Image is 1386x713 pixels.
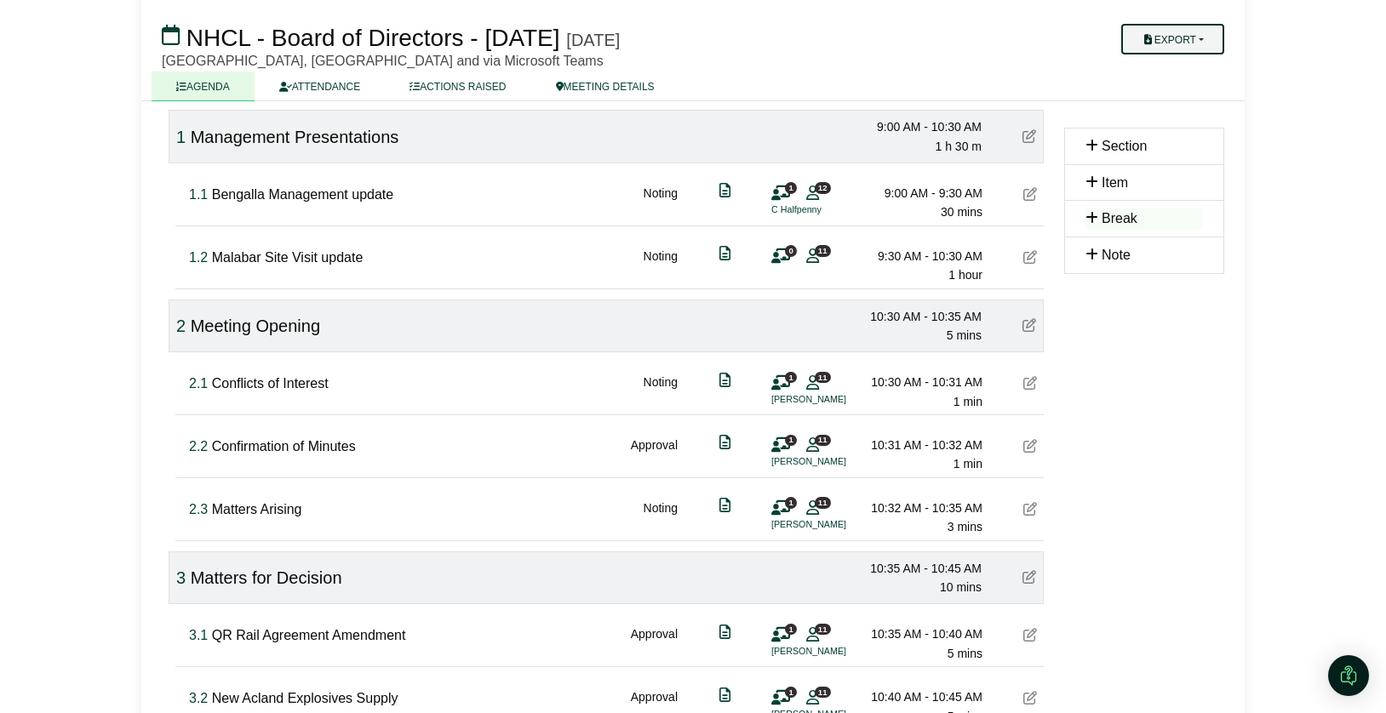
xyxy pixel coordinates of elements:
[186,25,560,51] span: NHCL - Board of Directors - [DATE]
[941,205,982,219] span: 30 mins
[771,644,899,659] li: [PERSON_NAME]
[948,520,982,533] span: 3 mins
[815,497,831,508] span: 11
[212,187,394,202] span: Bengalla Management update
[785,245,797,256] span: 0
[644,499,678,537] div: Noting
[631,625,678,663] div: Approval
[863,184,982,202] div: 9:00 AM - 9:30 AM
[189,628,208,642] span: Click to fine tune number
[815,182,831,193] span: 12
[644,373,678,411] div: Noting
[191,568,342,587] span: Matters for Decision
[212,502,302,516] span: Matters Arising
[771,392,899,407] li: [PERSON_NAME]
[189,502,208,516] span: Click to fine tune number
[863,687,982,706] div: 10:40 AM - 10:45 AM
[531,71,679,101] a: MEETING DETAILS
[771,454,899,469] li: [PERSON_NAME]
[771,517,899,532] li: [PERSON_NAME]
[947,328,982,342] span: 5 mins
[815,624,831,635] span: 11
[631,436,678,474] div: Approval
[566,30,620,50] div: [DATE]
[863,625,982,643] div: 10:35 AM - 10:40 AM
[862,559,982,578] div: 10:35 AM - 10:45 AM
[815,245,831,256] span: 11
[815,372,831,383] span: 11
[785,435,797,446] span: 1
[863,373,982,391] div: 10:30 AM - 10:31 AM
[862,307,982,326] div: 10:30 AM - 10:35 AM
[1102,139,1147,153] span: Section
[1102,211,1137,225] span: Break
[1328,655,1369,696] div: Open Intercom Messenger
[940,580,982,594] span: 10 mins
[152,71,255,101] a: AGENDA
[385,71,530,101] a: ACTIONS RAISED
[189,376,208,391] span: Click to fine tune number
[954,395,982,408] span: 1 min
[1121,24,1224,54] button: Export
[948,647,982,660] span: 5 mins
[176,128,186,146] span: Click to fine tune number
[936,140,982,153] span: 1 h 30 m
[785,624,797,635] span: 1
[212,250,364,265] span: Malabar Site Visit update
[815,687,831,698] span: 11
[785,687,797,698] span: 1
[212,376,329,391] span: Conflicts of Interest
[176,317,186,335] span: Click to fine tune number
[862,117,982,136] div: 9:00 AM - 10:30 AM
[815,435,831,446] span: 11
[212,691,398,705] span: New Acland Explosives Supply
[212,628,406,642] span: QR Rail Agreement Amendment
[644,184,678,222] div: Noting
[863,436,982,454] div: 10:31 AM - 10:32 AM
[948,268,982,282] span: 1 hour
[189,187,208,202] span: Click to fine tune number
[1102,248,1131,262] span: Note
[771,202,899,217] li: C Halfpenny
[954,457,982,471] span: 1 min
[191,128,399,146] span: Management Presentations
[189,691,208,705] span: Click to fine tune number
[644,247,678,285] div: Noting
[255,71,385,101] a: ATTENDANCE
[189,250,208,265] span: Click to fine tune number
[191,317,320,335] span: Meeting Opening
[176,568,186,587] span: Click to fine tune number
[189,439,208,453] span: Click to fine tune number
[212,439,356,453] span: Confirmation of Minutes
[162,54,604,68] span: [GEOGRAPHIC_DATA], [GEOGRAPHIC_DATA] and via Microsoft Teams
[1102,175,1128,190] span: Item
[785,182,797,193] span: 1
[863,247,982,265] div: 9:30 AM - 10:30 AM
[863,499,982,517] div: 10:32 AM - 10:35 AM
[785,372,797,383] span: 1
[785,497,797,508] span: 1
